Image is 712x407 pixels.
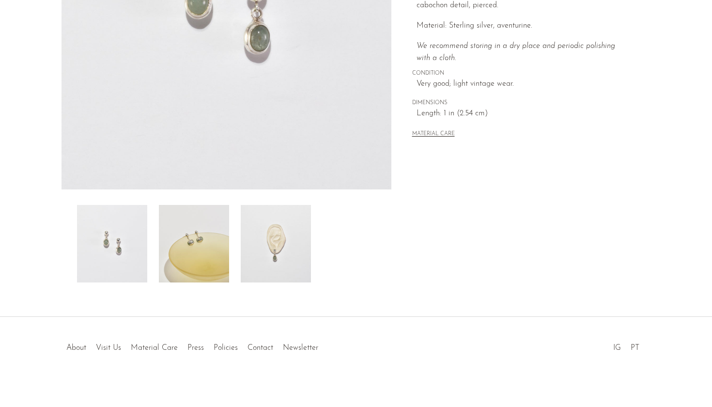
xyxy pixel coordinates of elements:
[96,344,121,352] a: Visit Us
[159,205,229,282] img: Sterling Aventurine Earrings
[62,336,323,355] ul: Quick links
[187,344,204,352] a: Press
[631,344,639,352] a: PT
[131,344,178,352] a: Material Care
[608,336,644,355] ul: Social Medias
[417,20,630,32] p: Material: Sterling silver, aventurine.
[77,205,147,282] img: Sterling Aventurine Earrings
[613,344,621,352] a: IG
[248,344,273,352] a: Contact
[417,42,615,63] i: We recommend storing in a dry place and periodic polishing with a cloth.
[417,108,630,120] span: Length: 1 in (2.54 cm)
[241,205,311,282] img: Sterling Aventurine Earrings
[417,78,630,91] span: Very good; light vintage wear.
[412,131,455,138] button: MATERIAL CARE
[412,99,630,108] span: DIMENSIONS
[412,69,630,78] span: CONDITION
[214,344,238,352] a: Policies
[66,344,86,352] a: About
